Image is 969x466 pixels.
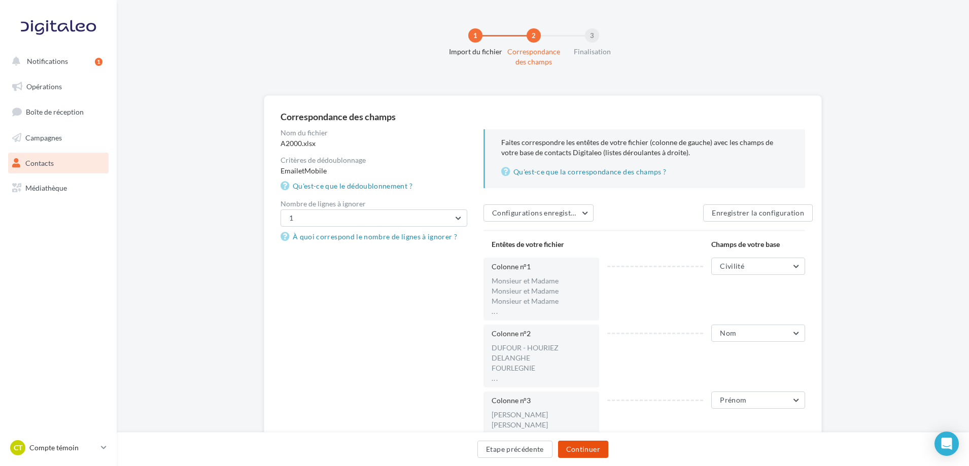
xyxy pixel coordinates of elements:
[720,262,744,270] span: Civilité
[492,353,591,363] li: DELANGHE
[585,28,599,43] div: 3
[281,200,467,207] div: Nombre de lignes à ignorer
[492,208,584,217] span: Configurations enregistrées
[492,262,591,272] div: Colonne n°1
[298,166,304,175] span: et
[527,28,541,43] div: 2
[720,396,746,404] span: Prénom
[492,276,591,316] div: Extrait de la colonne
[711,325,805,342] button: Nom
[25,133,62,142] span: Campagnes
[281,231,461,243] a: À quoi correspond le nombre de lignes à ignorer ?
[281,129,467,136] div: Nom du fichier
[492,306,591,316] li: ...
[477,441,552,458] button: Etape précédente
[281,138,467,149] div: A2000.xlsx
[281,112,805,121] div: Correspondance des champs
[6,153,111,174] a: Contacts
[25,158,54,167] span: Contacts
[289,213,293,222] span: 1
[8,438,109,457] a: Ct Compte témoin
[492,296,591,306] li: Monsieur et Madame
[492,410,591,450] div: Extrait de la colonne
[501,137,789,158] p: Faites correspondre les entêtes de votre fichier (colonne de gauche) avec les champs de votre bas...
[281,209,467,227] button: 1
[6,177,111,199] a: Médiathèque
[26,107,84,116] span: Boîte de réception
[6,127,111,149] a: Campagnes
[492,410,591,420] li: [PERSON_NAME]
[483,204,594,222] button: Configurations enregistrées
[703,204,813,222] button: Enregistrer la configuration
[492,343,591,383] div: Extrait de la colonne
[6,51,107,72] button: Notifications 1
[560,47,625,57] div: Finalisation
[281,180,417,192] a: Qu'est-ce que le dédoublonnement ?
[558,441,608,458] button: Continuer
[304,166,327,175] span: Mobile
[501,166,789,178] a: Qu'est-ce que la correspondance des champs ?
[492,373,591,383] li: ...
[492,343,591,353] li: DUFOUR - HOURIEZ
[281,157,467,164] div: Critères de dédoublonnage
[501,47,566,67] div: Correspondance des champs
[27,57,68,65] span: Notifications
[935,432,959,456] div: Open Intercom Messenger
[492,329,591,339] div: Colonne n°2
[468,28,482,43] div: 1
[711,391,805,409] button: Prénom
[483,231,599,258] div: Entêtes de votre fichier
[492,396,591,406] div: Colonne n°3
[26,82,62,91] span: Opérations
[492,276,591,286] li: Monsieur et Madame
[492,430,591,440] li: [PERSON_NAME]
[6,76,111,97] a: Opérations
[492,286,591,296] li: Monsieur et Madame
[492,420,591,430] li: [PERSON_NAME]
[25,184,67,192] span: Médiathèque
[95,58,102,66] div: 1
[6,101,111,123] a: Boîte de réception
[720,329,736,337] span: Nom
[14,443,22,453] span: Ct
[711,258,805,275] button: Civilité
[443,47,508,57] div: Import du fichier
[492,363,591,373] li: FOURLEGNIE
[29,443,97,453] p: Compte témoin
[281,166,298,175] span: Email
[703,231,805,258] div: Champs de votre base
